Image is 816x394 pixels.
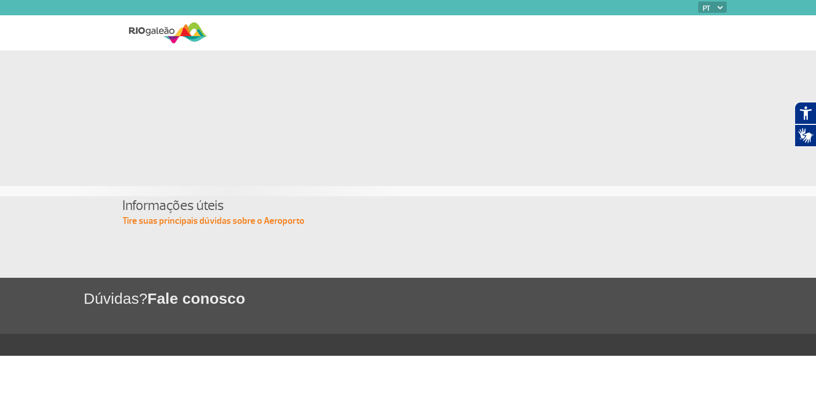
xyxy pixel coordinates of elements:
button: Abrir recursos assistivos. [795,102,816,124]
div: Plugin de acessibilidade da Hand Talk. [795,102,816,147]
span: Fale conosco [147,290,245,307]
h1: Dúvidas? [84,288,816,309]
p: Tire suas principais dúvidas sobre o Aeroporto [122,215,694,227]
h4: Informações úteis [122,196,694,215]
button: Abrir tradutor de língua de sinais. [795,124,816,147]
